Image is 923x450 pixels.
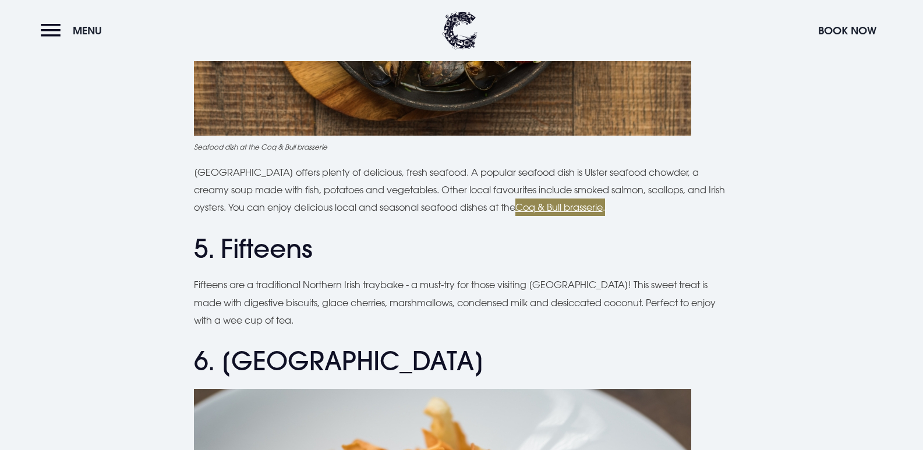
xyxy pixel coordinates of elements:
h2: 5. Fifteens [194,233,730,264]
figcaption: Seafood dish at the Coq & Bull brasserie [194,141,730,152]
p: [GEOGRAPHIC_DATA] offers plenty of delicious, fresh seafood. A popular seafood dish is Ulster sea... [194,164,730,217]
button: Book Now [812,18,882,43]
h2: 6. [GEOGRAPHIC_DATA] [194,346,730,377]
a: Coq & Bull brasserie [515,201,603,213]
button: Menu [41,18,108,43]
p: Fifteens are a traditional Northern Irish traybake - a must-try for those visiting [GEOGRAPHIC_DA... [194,276,730,329]
img: Clandeboye Lodge [443,12,478,49]
span: Menu [73,24,102,37]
